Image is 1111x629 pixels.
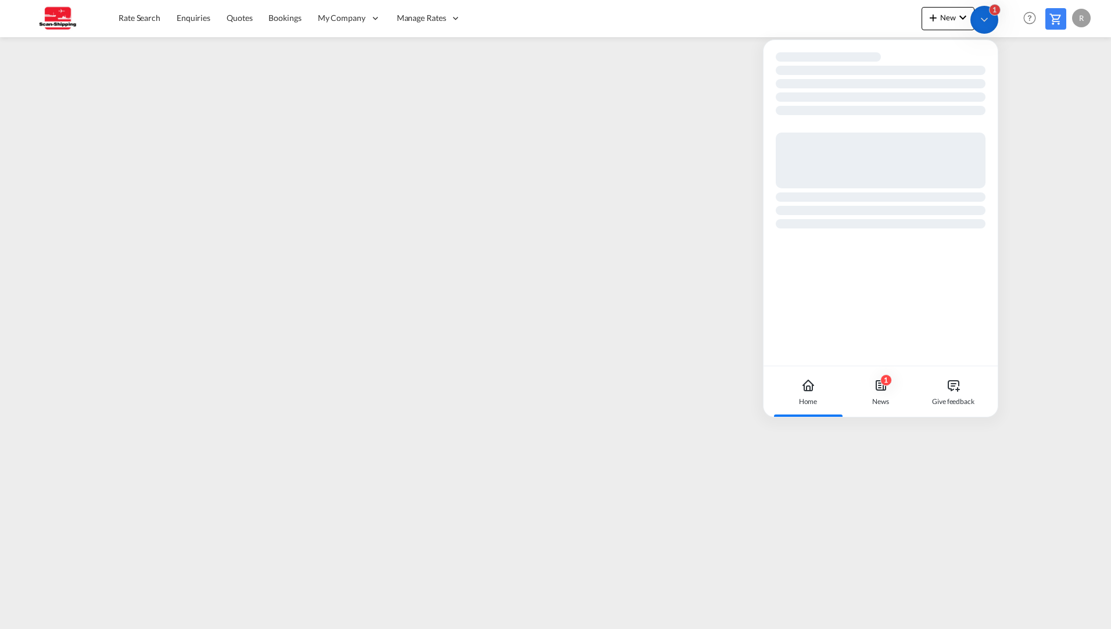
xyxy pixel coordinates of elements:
img: 123b615026f311ee80dabbd30bc9e10f.jpg [17,5,96,31]
span: Manage Rates [397,12,446,24]
span: Enquiries [177,13,210,23]
div: Help [1020,8,1045,29]
div: R [1072,9,1091,27]
span: New [926,13,970,22]
button: icon-plus 400-fgNewicon-chevron-down [922,7,974,30]
md-icon: icon-plus 400-fg [926,10,940,24]
span: My Company [318,12,365,24]
span: Help [1020,8,1040,28]
span: Rate Search [119,13,160,23]
md-icon: icon-chevron-down [956,10,970,24]
span: Bookings [268,13,301,23]
span: Quotes [227,13,252,23]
